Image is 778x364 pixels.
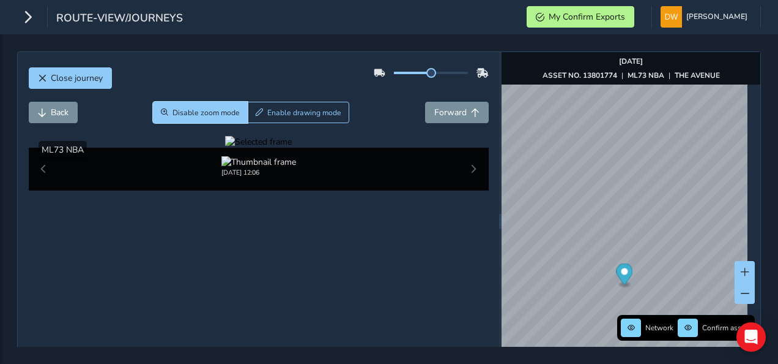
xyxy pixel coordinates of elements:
button: Zoom [153,102,248,123]
button: Back [29,102,78,123]
div: [DATE] 12:06 [221,168,296,177]
strong: [DATE] [619,56,643,66]
strong: THE AVENUE [675,70,720,80]
span: route-view/journeys [56,10,183,28]
div: | | [543,70,720,80]
span: Network [645,323,673,333]
img: diamond-layout [661,6,682,28]
button: [PERSON_NAME] [661,6,752,28]
span: Disable zoom mode [172,108,240,118]
div: Map marker [617,264,633,289]
span: Confirm assets [702,323,751,333]
button: Draw [248,102,350,123]
button: Forward [425,102,489,123]
button: Close journey [29,67,112,89]
span: Close journey [51,72,103,84]
span: Enable drawing mode [267,108,341,118]
button: My Confirm Exports [527,6,634,28]
span: Forward [434,107,467,118]
span: ML73 NBA [42,144,84,156]
strong: ASSET NO. 13801774 [543,70,617,80]
div: Open Intercom Messenger [736,322,766,352]
strong: ML73 NBA [628,70,664,80]
span: [PERSON_NAME] [686,6,747,28]
img: Thumbnail frame [221,156,296,168]
span: My Confirm Exports [549,11,625,23]
span: Back [51,107,69,118]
